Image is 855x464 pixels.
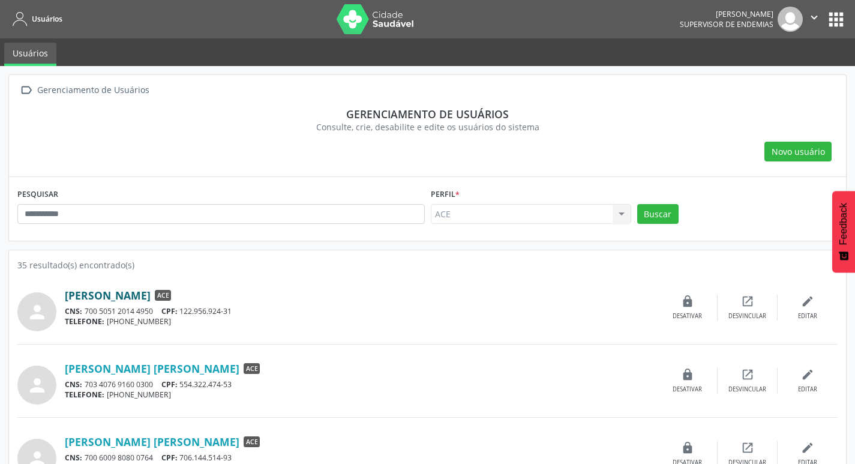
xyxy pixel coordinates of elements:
[17,259,838,271] div: 35 resultado(s) encontrado(s)
[801,368,814,381] i: edit
[65,289,151,302] a: [PERSON_NAME]
[801,295,814,308] i: edit
[681,295,694,308] i: lock
[803,7,826,32] button: 
[680,19,773,29] span: Supervisor de Endemias
[764,142,832,162] button: Novo usuário
[838,203,849,245] span: Feedback
[637,204,679,224] button: Buscar
[26,301,48,323] i: person
[65,306,82,316] span: CNS:
[17,185,58,204] label: PESQUISAR
[4,43,56,66] a: Usuários
[8,9,62,29] a: Usuários
[244,436,260,447] span: ACE
[155,290,171,301] span: ACE
[65,306,658,316] div: 700 5051 2014 4950 122.956.924-31
[741,368,754,381] i: open_in_new
[244,363,260,374] span: ACE
[65,362,239,375] a: [PERSON_NAME] [PERSON_NAME]
[65,379,658,390] div: 703 4076 9160 0300 554.322.474-53
[65,453,82,463] span: CNS:
[778,7,803,32] img: img
[673,385,702,394] div: Desativar
[431,185,460,204] label: Perfil
[65,379,82,390] span: CNS:
[26,375,48,396] i: person
[35,82,151,99] div: Gerenciamento de Usuários
[161,379,178,390] span: CPF:
[161,453,178,463] span: CPF:
[17,82,35,99] i: 
[673,312,702,321] div: Desativar
[65,390,104,400] span: TELEFONE:
[26,121,829,133] div: Consulte, crie, desabilite e edite os usuários do sistema
[65,453,658,463] div: 700 6009 8080 0764 706.144.514-93
[65,316,658,327] div: [PHONE_NUMBER]
[65,435,239,448] a: [PERSON_NAME] [PERSON_NAME]
[728,385,766,394] div: Desvincular
[681,368,694,381] i: lock
[832,191,855,273] button: Feedback - Mostrar pesquisa
[161,306,178,316] span: CPF:
[32,14,62,24] span: Usuários
[65,316,104,327] span: TELEFONE:
[26,107,829,121] div: Gerenciamento de usuários
[798,385,817,394] div: Editar
[772,145,825,158] span: Novo usuário
[801,441,814,454] i: edit
[798,312,817,321] div: Editar
[741,441,754,454] i: open_in_new
[728,312,766,321] div: Desvincular
[808,11,821,24] i: 
[741,295,754,308] i: open_in_new
[826,9,847,30] button: apps
[65,390,658,400] div: [PHONE_NUMBER]
[680,9,773,19] div: [PERSON_NAME]
[17,82,151,99] a:  Gerenciamento de Usuários
[681,441,694,454] i: lock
